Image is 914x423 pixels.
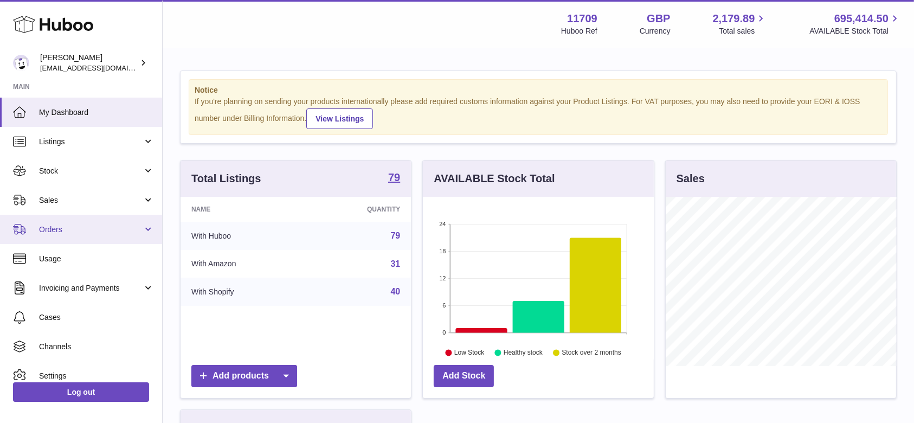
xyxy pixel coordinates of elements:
[443,329,446,336] text: 0
[39,225,143,235] span: Orders
[388,172,400,183] strong: 79
[443,302,446,309] text: 6
[561,26,597,36] div: Huboo Ref
[719,26,767,36] span: Total sales
[809,11,901,36] a: 695,414.50 AVAILABLE Stock Total
[434,171,555,186] h3: AVAILABLE Stock Total
[191,365,297,387] a: Add products
[195,97,882,129] div: If you're planning on sending your products internationally please add required customs informati...
[440,248,446,254] text: 18
[306,108,373,129] a: View Listings
[13,55,29,71] img: admin@talkingpointcards.com
[562,349,621,356] text: Stock over 2 months
[13,382,149,402] a: Log out
[440,221,446,227] text: 24
[713,11,755,26] span: 2,179.89
[39,312,154,323] span: Cases
[181,278,307,306] td: With Shopify
[391,259,401,268] a: 31
[181,250,307,278] td: With Amazon
[713,11,768,36] a: 2,179.89 Total sales
[39,283,143,293] span: Invoicing and Payments
[40,53,138,73] div: [PERSON_NAME]
[40,63,159,72] span: [EMAIL_ADDRESS][DOMAIN_NAME]
[640,26,671,36] div: Currency
[454,349,485,356] text: Low Stock
[388,172,400,185] a: 79
[181,197,307,222] th: Name
[39,371,154,381] span: Settings
[39,342,154,352] span: Channels
[434,365,494,387] a: Add Stock
[677,171,705,186] h3: Sales
[809,26,901,36] span: AVAILABLE Stock Total
[440,275,446,281] text: 12
[39,137,143,147] span: Listings
[391,287,401,296] a: 40
[191,171,261,186] h3: Total Listings
[195,85,882,95] strong: Notice
[39,107,154,118] span: My Dashboard
[307,197,411,222] th: Quantity
[39,166,143,176] span: Stock
[504,349,543,356] text: Healthy stock
[834,11,889,26] span: 695,414.50
[647,11,670,26] strong: GBP
[39,254,154,264] span: Usage
[391,231,401,240] a: 79
[567,11,597,26] strong: 11709
[39,195,143,206] span: Sales
[181,222,307,250] td: With Huboo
